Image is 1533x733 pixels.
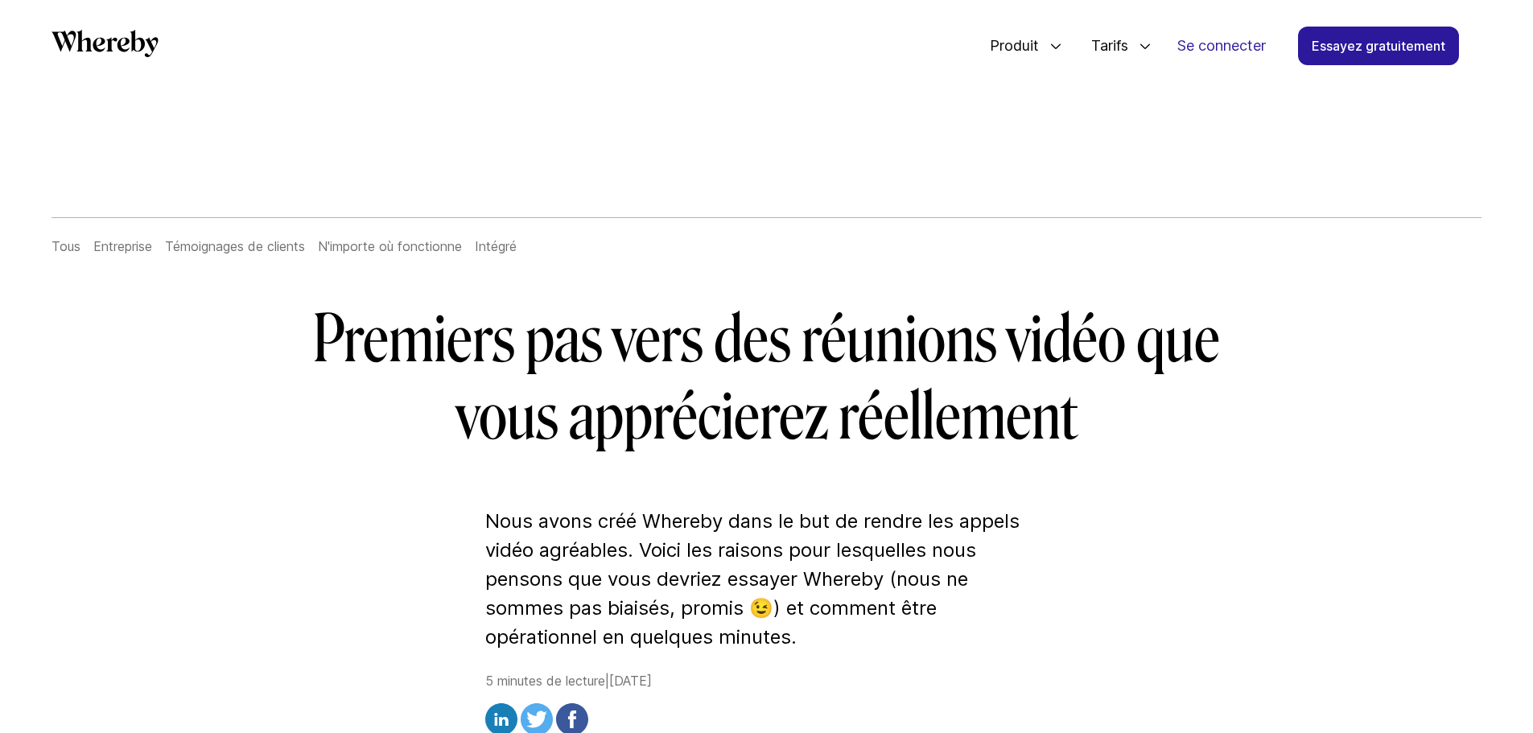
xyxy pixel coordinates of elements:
font: Premiers pas vers des réunions vidéo que vous apprécierez réellement [313,301,1220,455]
font: Nous avons créé Whereby dans le but de rendre les appels vidéo agréables. Voici les raisons pour ... [485,509,1020,649]
a: Témoignages de clients [165,238,305,254]
font: Tarifs [1091,37,1128,54]
a: N'importe où fonctionne [318,238,462,254]
a: Tous [52,238,80,254]
font: | [605,673,609,689]
font: Produit [990,37,1039,54]
font: Se connecter [1177,37,1266,54]
a: Essayez gratuitement [1298,27,1459,65]
a: Entreprise [93,238,152,254]
font: Essayez gratuitement [1312,38,1445,54]
font: 5 minutes de lecture [485,673,605,689]
a: Par lequel [52,30,159,63]
a: Intégré [475,238,517,254]
font: [DATE] [609,673,652,689]
svg: Par lequel [52,30,159,57]
a: Se connecter [1164,27,1279,64]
